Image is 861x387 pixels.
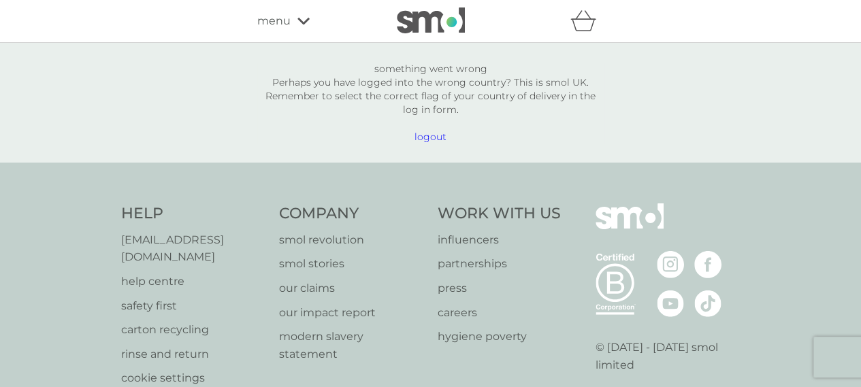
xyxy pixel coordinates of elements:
[570,7,604,35] div: basket
[596,203,664,250] img: smol
[279,304,424,322] a: our impact report
[121,297,266,315] a: safety first
[438,255,561,273] a: partnerships
[121,321,266,339] a: carton recycling
[438,231,561,249] a: influencers
[279,280,424,297] a: our claims
[657,290,684,317] img: visit the smol Youtube page
[121,231,266,266] a: [EMAIL_ADDRESS][DOMAIN_NAME]
[694,290,721,317] img: visit the smol Tiktok page
[279,328,424,363] a: modern slavery statement
[438,203,561,224] h4: Work With Us
[121,273,266,290] a: help centre
[596,339,741,373] p: © [DATE] - [DATE] smol limited
[657,251,684,278] img: visit the smol Instagram page
[438,328,561,346] a: hygiene poverty
[438,304,561,322] a: careers
[279,255,424,273] a: smol stories
[438,280,561,297] a: press
[279,231,424,249] a: smol revolution
[397,7,465,33] img: smol
[121,203,266,224] h4: Help
[279,203,424,224] h4: Company
[121,369,266,387] a: cookie settings
[257,130,604,144] span: logout
[257,12,291,30] span: menu
[121,346,266,363] a: rinse and return
[694,251,721,278] img: visit the smol Facebook page
[257,62,604,144] p: something went wrong Perhaps you have logged into the wrong country? This is smol UK. Remember to...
